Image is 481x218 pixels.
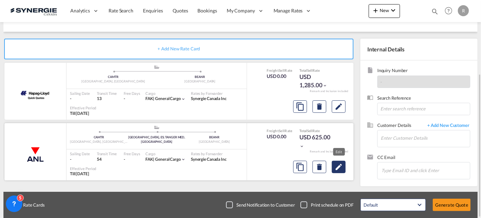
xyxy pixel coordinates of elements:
div: [GEOGRAPHIC_DATA] [185,140,243,144]
md-tooltip: Edit [333,148,345,156]
div: [GEOGRAPHIC_DATA] [157,79,244,84]
span: Rate Cards [20,202,45,208]
img: 1f56c880d42311ef80fc7dca854c8e59.png [10,3,57,19]
md-icon: assets/icons/custom/copyQuote.svg [296,163,304,171]
div: Synergie Canada Inc [191,96,227,102]
span: Synergie Canada Inc [191,96,227,101]
input: Enter search reference [377,103,470,115]
div: 54 [97,157,117,162]
div: USD 0.00 [267,133,293,140]
span: FAK [145,157,155,162]
md-checkbox: Checkbox No Ink [226,201,295,208]
div: Rates by Forwarder [191,151,227,156]
div: USD 0.00 [267,73,293,80]
span: Sell [307,129,313,133]
div: Total Rate [299,128,334,133]
div: Internal Details [360,39,478,60]
div: - [70,157,90,162]
div: CAMTR [70,75,157,79]
span: Rate Search [109,8,133,13]
md-icon: icon-plus 400-fg [371,6,380,14]
div: 13 [97,96,117,102]
md-icon: icon-magnify [431,8,439,15]
div: Effective Period [70,105,96,110]
md-icon: assets/icons/custom/ship-fill.svg [153,126,161,129]
div: Default [364,202,378,208]
button: Edit [332,100,346,113]
span: + Add New Rate Card [157,46,200,51]
span: Manage Rates [274,7,303,14]
span: | [153,96,154,101]
div: R [458,5,469,16]
span: Till [DATE] [70,111,89,116]
div: [GEOGRAPHIC_DATA], ES; TANGER MED, [GEOGRAPHIC_DATA] [128,135,186,144]
div: USD 1,285.00 [299,73,334,89]
div: Total Rate [299,68,334,73]
div: Freight Rate [267,128,293,133]
img: CMA CGM | ANL | SpotOn API [21,146,49,163]
div: Transit Time [97,151,117,156]
img: Hapag-Lloyd | Quick Quotes [19,85,51,102]
div: - [124,96,125,102]
div: icon-magnify [431,8,439,18]
button: Copy [293,161,307,173]
button: Generate Quote [433,199,471,211]
span: Sell [279,129,285,133]
div: BEANR [185,135,243,140]
button: Edit [332,161,346,173]
span: Bookings [198,8,217,13]
div: + Add New Rate Card [4,39,354,59]
div: Synergie Canada Inc [191,157,227,162]
div: Cargo [145,91,186,96]
md-icon: icon-chevron-down [323,83,327,88]
span: Analytics [70,7,90,14]
span: Customer Details [377,122,424,130]
span: - [380,79,382,85]
md-icon: icon-chevron-down [181,157,186,162]
span: Enquiries [143,8,163,13]
div: Effective Period [70,166,96,171]
iframe: Chat [5,182,29,208]
div: - [124,157,125,162]
span: Help [443,5,454,17]
md-icon: assets/icons/custom/ship-fill.svg [153,65,161,69]
div: Rates by Forwarder [191,91,227,96]
md-checkbox: Checkbox No Ink [300,201,354,208]
div: Free Days [124,91,140,96]
span: CC Email [377,154,470,162]
button: Copy [293,100,307,113]
div: Cargo [145,151,186,156]
div: Transit Time [97,91,117,96]
div: USD 625.00 [299,133,334,150]
div: Till 14 Oct 2025 [70,111,89,117]
div: Sailing Date [70,91,90,96]
div: Remark and Inclusion included [305,89,354,93]
div: Send Notification to Customer [236,202,295,208]
div: Till 14 Oct 2025 [70,171,89,177]
span: + Add New Customer [424,122,470,130]
span: Quotes [173,8,188,13]
div: CAMTR [70,135,128,140]
span: Inquiry Number [377,67,470,75]
div: general cargo [145,157,181,162]
md-icon: icon-chevron-down [181,97,186,101]
md-icon: icon-chevron-down [299,144,304,149]
span: Synergie Canada Inc [191,157,227,162]
div: Print schedule on PDF [311,202,354,208]
div: Sailing Date [70,151,90,156]
span: Search Reference [377,95,470,103]
md-icon: assets/icons/custom/copyQuote.svg [296,102,304,111]
span: Sell [279,68,285,72]
button: icon-plus 400-fgNewicon-chevron-down [369,4,400,18]
div: BEANR [157,75,244,79]
button: Delete [313,161,326,173]
span: My Company [227,7,255,14]
input: Enter Customer Details [381,130,470,146]
span: New [371,8,397,13]
md-chips-wrap: Chips container. Enter the text area, then type text, and press enter to add a chip. [380,162,470,178]
span: FAK [145,96,155,101]
div: Help [443,5,458,17]
span: Sell [307,68,313,72]
div: Remark and Inclusion included [305,150,354,153]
